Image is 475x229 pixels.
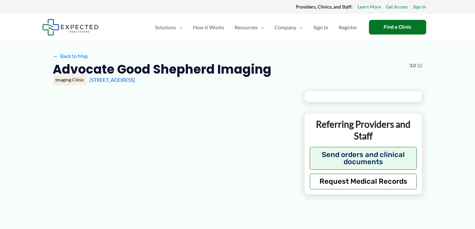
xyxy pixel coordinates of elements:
a: ←Back to Map [53,51,88,61]
a: ResourcesMenu Toggle [229,16,269,39]
span: Resources [235,16,258,39]
span: Menu Toggle [258,16,264,39]
a: [STREET_ADDRESS] [89,77,135,83]
a: Learn More [358,3,381,11]
span: Menu Toggle [176,16,183,39]
span: 3.0 [410,61,416,70]
a: Sign In [413,3,426,11]
h2: Advocate Good Shepherd Imaging [53,61,271,77]
a: Register [333,16,362,39]
span: ← [53,53,59,59]
a: SolutionsMenu Toggle [150,16,188,39]
button: Send orders and clinical documents [310,147,417,170]
a: Sign In [308,16,333,39]
strong: Providers, Clinics, and Staff: [296,4,353,9]
button: Request Medical Records [310,174,417,189]
nav: Primary Site Navigation [150,16,362,39]
img: Expected Healthcare Logo - side, dark font, small [42,19,99,36]
a: CompanyMenu Toggle [269,16,308,39]
span: Menu Toggle [296,16,303,39]
a: Get Access [386,3,408,11]
span: Sign In [313,16,328,39]
a: Find a Clinic [369,20,426,35]
span: Register [339,16,357,39]
a: How It Works [188,16,229,39]
span: How It Works [193,16,224,39]
span: Company [275,16,296,39]
p: Referring Providers and Staff [310,118,417,142]
span: (2) [417,61,422,70]
span: Solutions [155,16,176,39]
div: Imaging Clinic [53,74,87,85]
